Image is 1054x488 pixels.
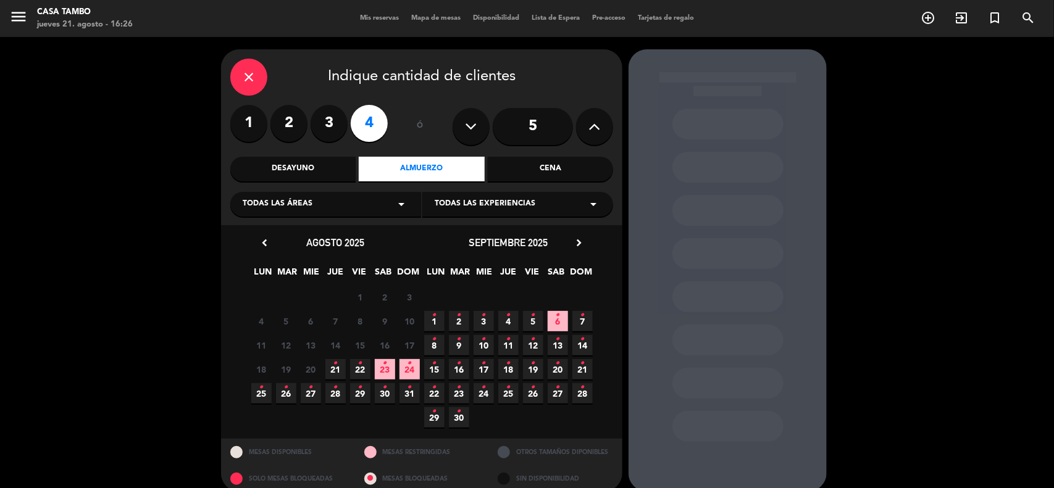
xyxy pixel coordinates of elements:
[488,439,622,465] div: OTROS TAMAÑOS DIPONIBLES
[253,265,274,285] span: LUN
[333,378,338,397] i: •
[435,198,535,210] span: Todas las experiencias
[259,378,264,397] i: •
[432,402,437,421] i: •
[556,329,560,349] i: •
[954,10,969,25] i: exit_to_app
[276,335,296,355] span: 12
[9,7,28,30] button: menu
[9,7,28,26] i: menu
[424,359,445,379] span: 15
[449,383,469,403] span: 23
[531,329,535,349] i: •
[498,359,519,379] span: 18
[276,311,296,331] span: 5
[580,305,585,325] i: •
[424,335,445,355] span: 8
[277,265,298,285] span: MAR
[325,383,346,403] span: 28
[258,236,271,249] i: chevron_left
[301,265,322,285] span: MIE
[546,265,567,285] span: SAB
[230,105,267,142] label: 1
[580,378,585,397] i: •
[301,335,321,355] span: 13
[350,287,370,307] span: 1
[325,311,346,331] span: 7
[351,105,388,142] label: 4
[309,378,313,397] i: •
[449,359,469,379] span: 16
[399,311,420,331] span: 10
[498,335,519,355] span: 11
[572,311,593,331] span: 7
[523,359,543,379] span: 19
[580,354,585,373] i: •
[394,197,409,212] i: arrow_drop_down
[349,265,370,285] span: VIE
[548,311,568,331] span: 6
[523,383,543,403] span: 26
[284,378,288,397] i: •
[548,335,568,355] span: 13
[37,6,133,19] div: Casa Tambo
[498,311,519,331] span: 4
[531,305,535,325] i: •
[474,311,494,331] span: 3
[457,354,461,373] i: •
[987,10,1002,25] i: turned_in_not
[457,402,461,421] i: •
[37,19,133,31] div: jueves 21. agosto - 16:26
[230,157,356,181] div: Desayuno
[325,359,346,379] span: 21
[276,383,296,403] span: 26
[426,265,446,285] span: LUN
[572,335,593,355] span: 14
[525,15,586,22] span: Lista de Espera
[408,354,412,373] i: •
[241,70,256,85] i: close
[556,354,560,373] i: •
[482,378,486,397] i: •
[506,329,511,349] i: •
[350,383,370,403] span: 29
[474,359,494,379] span: 17
[432,305,437,325] i: •
[474,383,494,403] span: 24
[523,335,543,355] span: 12
[586,197,601,212] i: arrow_drop_down
[375,287,395,307] span: 2
[432,329,437,349] i: •
[1021,10,1035,25] i: search
[457,329,461,349] i: •
[482,354,486,373] i: •
[457,305,461,325] i: •
[383,354,387,373] i: •
[333,354,338,373] i: •
[358,354,362,373] i: •
[325,335,346,355] span: 14
[556,378,560,397] i: •
[399,383,420,403] span: 31
[398,265,418,285] span: DOM
[498,265,519,285] span: JUE
[424,407,445,428] span: 29
[548,383,568,403] span: 27
[230,59,613,96] div: Indique cantidad de clientes
[301,311,321,331] span: 6
[405,15,467,22] span: Mapa de mesas
[301,359,321,379] span: 20
[449,407,469,428] span: 30
[354,15,405,22] span: Mis reservas
[311,105,348,142] label: 3
[548,359,568,379] span: 20
[506,378,511,397] i: •
[572,383,593,403] span: 28
[488,157,613,181] div: Cena
[221,439,355,465] div: MESAS DISPONIBLES
[424,383,445,403] span: 22
[243,198,312,210] span: Todas las áreas
[301,383,321,403] span: 27
[531,354,535,373] i: •
[580,329,585,349] i: •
